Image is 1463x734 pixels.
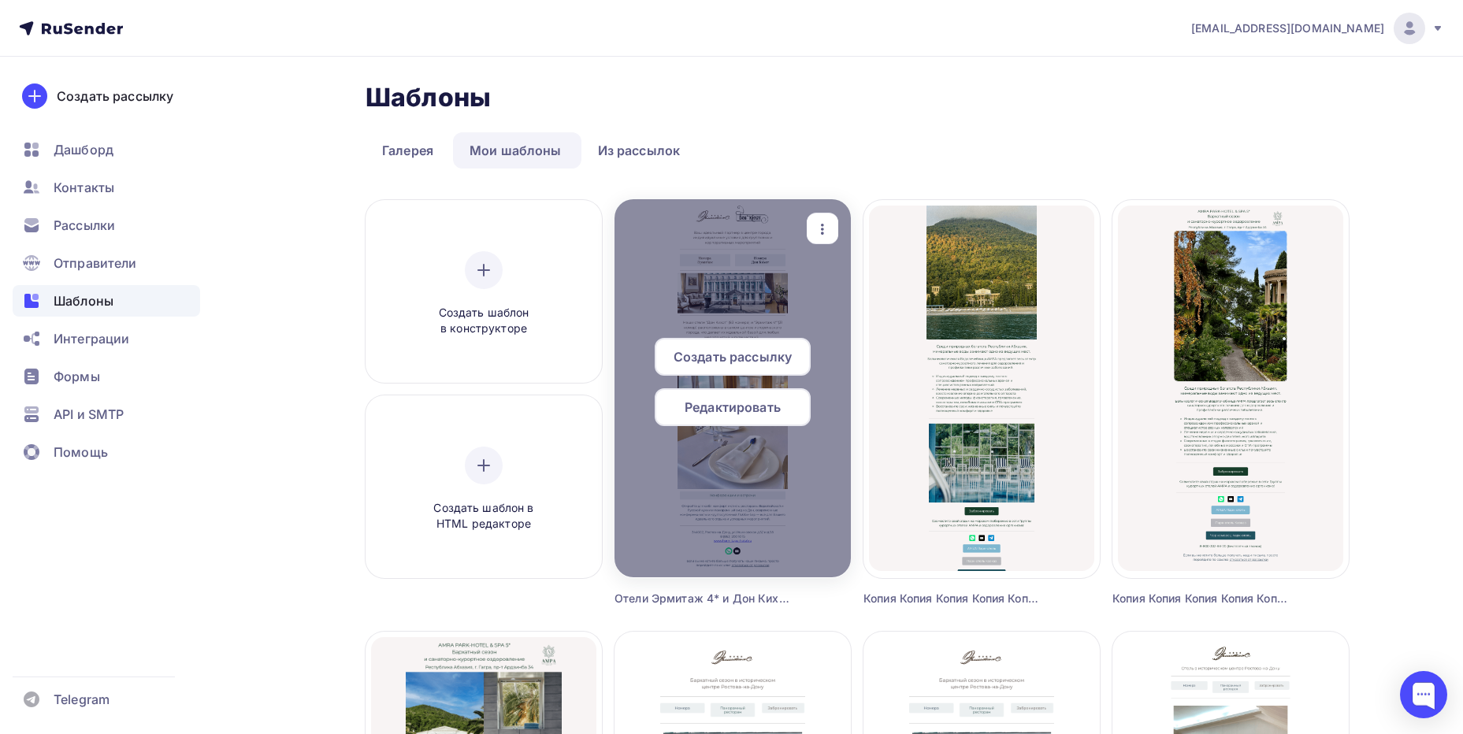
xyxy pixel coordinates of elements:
[54,367,100,386] span: Формы
[54,690,110,709] span: Telegram
[409,305,559,337] span: Создать шаблон в конструкторе
[1191,20,1384,36] span: [EMAIL_ADDRESS][DOMAIN_NAME]
[863,591,1041,606] div: Копия Копия Копия Копия Копия Копия Новая рассылка 1
[54,178,114,197] span: Контакты
[366,82,491,113] h2: Шаблоны
[1191,13,1444,44] a: [EMAIL_ADDRESS][DOMAIN_NAME]
[54,140,113,159] span: Дашборд
[615,591,792,606] div: Отели Эрмитаж 4* и Дон Кихот 3*, г. [GEOGRAPHIC_DATA]
[13,134,200,165] a: Дашборд
[685,398,781,417] span: Редактировать
[54,254,137,272] span: Отправители
[409,500,559,532] span: Создать шаблон в HTML редакторе
[13,285,200,317] a: Шаблоны
[54,291,113,310] span: Шаблоны
[13,247,200,279] a: Отправители
[453,132,578,169] a: Мои шаблоны
[13,209,200,241] a: Рассылки
[57,87,173,106] div: Создать рассылку
[13,361,200,392] a: Формы
[13,172,200,203] a: Контакты
[1112,591,1290,606] div: Копия Копия Копия Копия Копия Копия Новая рассылка 1
[54,443,108,462] span: Помощь
[581,132,697,169] a: Из рассылок
[366,132,450,169] a: Галерея
[54,216,115,235] span: Рассылки
[54,329,129,348] span: Интеграции
[54,405,124,424] span: API и SMTP
[674,347,792,366] span: Создать рассылку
